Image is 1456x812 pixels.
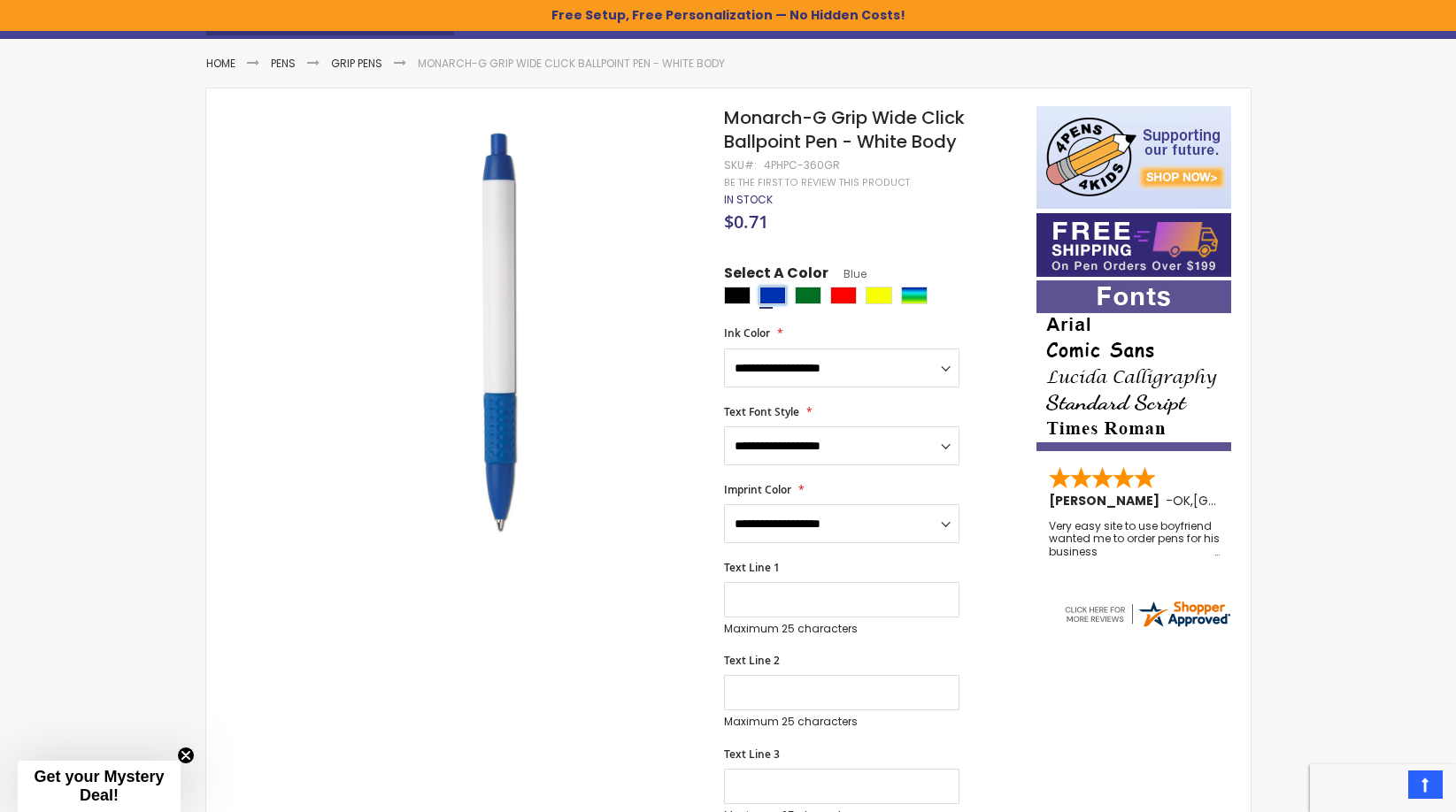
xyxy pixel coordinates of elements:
[418,57,725,71] li: Monarch-G Grip Wide Click Ballpoint Pen - White Body
[724,747,780,762] span: Text Line 3
[866,287,892,304] div: Yellow
[1049,492,1166,509] span: [PERSON_NAME]
[724,157,757,172] strong: SKU
[901,287,928,304] div: Assorted
[331,56,382,71] a: Grip Pens
[724,622,959,636] p: Maximum 25 characters
[1062,598,1232,630] img: 4pens.com widget logo
[271,56,296,71] a: Pens
[724,653,780,668] span: Text Line 2
[296,132,700,536] img: blue-360gr-monarch-g_grip-wide-click-ballpoint-pen-white-body_1.jpg
[724,560,780,575] span: Text Line 1
[1036,213,1231,277] img: Free shipping on orders over $199
[177,747,195,764] button: Close teaser
[724,210,768,234] span: $0.71
[724,287,751,304] div: Black
[1310,764,1456,812] iframe: Google Customer Reviews
[759,287,786,304] div: Blue
[1036,106,1231,209] img: 4pens 4 kids
[1036,280,1231,451] img: font-personalization-examples
[724,404,799,419] span: Text Font Style
[724,193,773,207] div: Availability
[724,326,770,341] span: Ink Color
[830,287,857,304] div: Red
[724,105,965,154] span: Monarch-G Grip Wide Click Ballpoint Pen - White Body
[724,715,959,729] p: Maximum 25 characters
[795,287,821,304] div: Green
[1049,520,1221,558] div: Very easy site to use boyfriend wanted me to order pens for his business
[1173,492,1190,509] span: OK
[1193,492,1323,509] span: [GEOGRAPHIC_DATA]
[724,264,828,287] span: Select A Color
[1062,618,1232,633] a: 4pens.com certificate URL
[764,158,840,172] div: 4PHPC-360GR
[206,56,235,71] a: Home
[828,266,867,281] span: Blue
[1166,492,1323,509] span: - ,
[724,176,910,189] a: Be the first to review this product
[18,761,181,812] div: Get your Mystery Deal!Close teaser
[34,768,164,804] span: Get your Mystery Deal!
[724,482,791,497] span: Imprint Color
[724,192,773,207] span: In stock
